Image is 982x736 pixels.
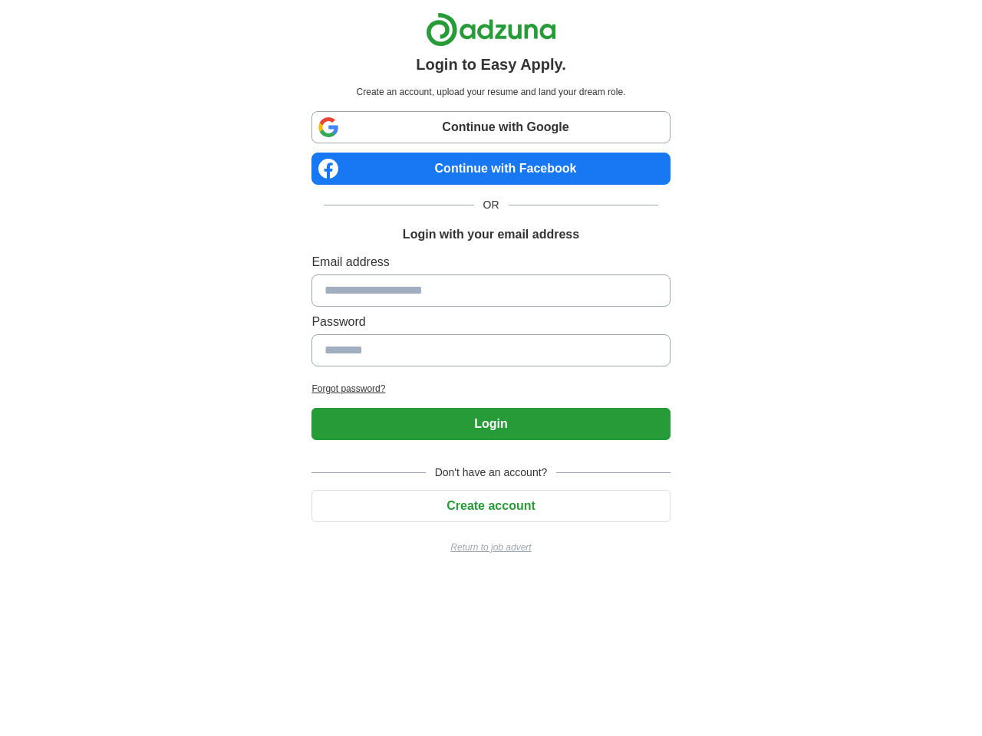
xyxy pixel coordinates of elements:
a: Continue with Facebook [311,153,670,185]
p: Create an account, upload your resume and land your dream role. [315,85,667,99]
a: Create account [311,499,670,512]
span: Don't have an account? [426,465,557,481]
label: Email address [311,253,670,271]
button: Create account [311,490,670,522]
a: Return to job advert [311,540,670,554]
label: Password [311,313,670,331]
a: Continue with Google [311,111,670,143]
a: Forgot password? [311,382,670,396]
img: Adzuna logo [426,12,556,47]
h1: Login to Easy Apply. [416,53,566,76]
span: OR [474,197,509,213]
h1: Login with your email address [403,225,579,244]
button: Login [311,408,670,440]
